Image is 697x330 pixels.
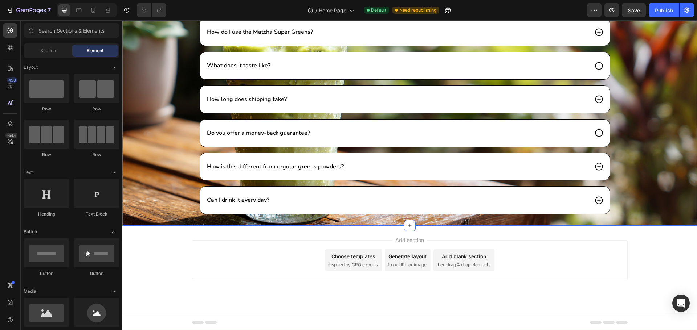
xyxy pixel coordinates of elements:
[74,151,119,158] div: Row
[74,106,119,112] div: Row
[628,7,640,13] span: Save
[24,229,37,235] span: Button
[371,7,386,13] span: Default
[265,241,304,248] span: from URL or image
[24,106,69,112] div: Row
[266,232,304,240] div: Generate layout
[122,20,697,330] iframe: Design area
[206,241,256,248] span: inspired by CRO experts
[24,211,69,217] div: Heading
[108,167,119,178] span: Toggle open
[319,232,364,240] div: Add blank section
[655,7,673,14] div: Publish
[24,64,38,71] span: Layout
[108,285,119,297] span: Toggle open
[672,295,690,312] div: Open Intercom Messenger
[24,169,33,176] span: Text
[314,241,368,248] span: then drag & drop elements
[108,226,119,238] span: Toggle open
[74,270,119,277] div: Button
[24,270,69,277] div: Button
[40,47,56,54] span: Section
[48,6,51,14] p: 7
[108,62,119,73] span: Toggle open
[24,151,69,158] div: Row
[74,211,119,217] div: Text Block
[649,3,679,17] button: Publish
[315,7,317,14] span: /
[399,7,436,13] span: Need republishing
[24,288,36,295] span: Media
[319,7,346,14] span: Home Page
[270,216,305,224] span: Add section
[622,3,646,17] button: Save
[7,77,17,83] div: 450
[87,47,103,54] span: Element
[137,3,166,17] div: Undo/Redo
[3,3,54,17] button: 7
[209,232,253,240] div: Choose templates
[24,23,119,38] input: Search Sections & Elements
[5,133,17,138] div: Beta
